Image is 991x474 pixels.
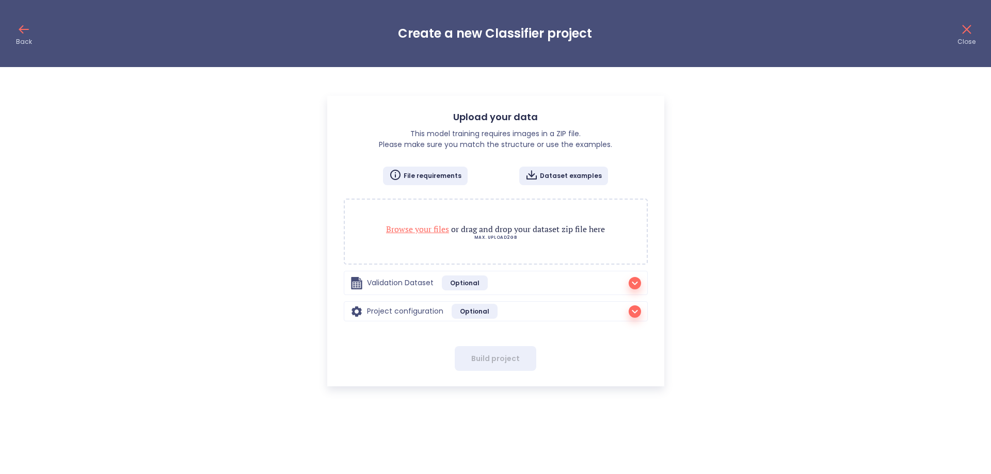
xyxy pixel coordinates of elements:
[379,128,612,150] p: This model training requires images in a ZIP file. Please make sure you match the structure or us...
[379,111,612,122] h3: Upload your data
[957,38,976,46] p: Close
[540,172,602,180] p: Dataset examples
[16,38,32,46] p: Back
[355,235,636,240] p: MAX. UPLOAD 2GB
[452,304,498,319] span: Optional
[386,223,449,235] span: Browse your files
[367,306,443,316] p: Project configuration
[404,172,461,180] p: File requirements
[355,223,636,235] p: or drag and drop your dataset zip file here
[398,26,592,41] h3: Create a new Classifier project
[442,275,488,290] span: Optional
[367,278,434,288] p: Validation Dataset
